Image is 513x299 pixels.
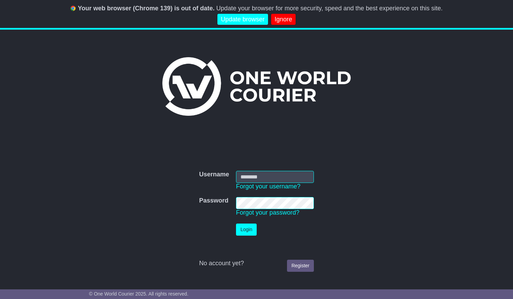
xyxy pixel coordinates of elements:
label: Password [199,197,228,205]
a: Register [287,260,314,272]
div: No account yet? [199,260,314,267]
a: Ignore [271,14,296,25]
b: Your web browser (Chrome 139) is out of date. [78,5,215,12]
img: One World [162,57,350,116]
span: © One World Courier 2025. All rights reserved. [89,291,188,297]
a: Forgot your username? [236,183,300,190]
a: Forgot your password? [236,209,299,216]
span: Update your browser for more security, speed and the best experience on this site. [216,5,443,12]
button: Login [236,224,257,236]
a: Update browser [217,14,268,25]
label: Username [199,171,229,178]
